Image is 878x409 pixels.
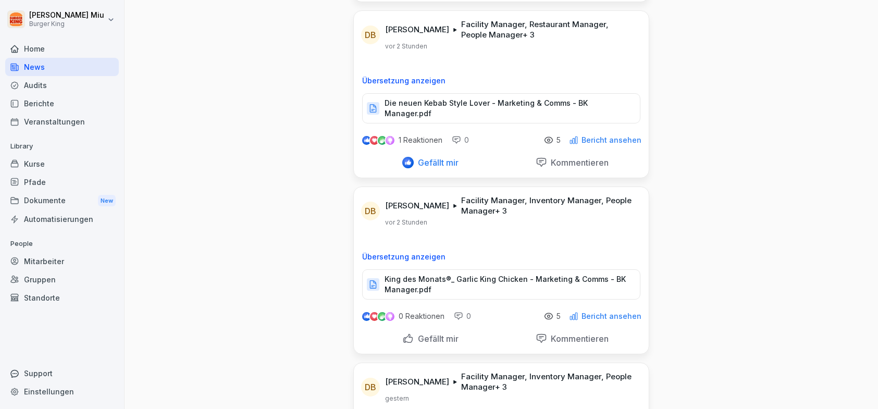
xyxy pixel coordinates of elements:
[557,136,561,144] p: 5
[29,20,104,28] p: Burger King
[385,394,409,403] p: gestern
[363,136,371,144] img: like
[5,289,119,307] a: Standorte
[363,312,371,320] img: like
[414,333,459,344] p: Gefällt mir
[461,19,636,40] p: Facility Manager, Restaurant Manager, People Manager + 3
[386,312,394,321] img: inspiring
[5,76,119,94] a: Audits
[547,333,609,344] p: Kommentieren
[5,40,119,58] a: Home
[385,218,427,227] p: vor 2 Stunden
[582,312,641,320] p: Bericht ansehen
[399,136,442,144] p: 1 Reaktionen
[378,136,387,145] img: celebrate
[5,113,119,131] a: Veranstaltungen
[399,312,444,320] p: 0 Reaktionen
[5,138,119,155] p: Library
[414,157,459,168] p: Gefällt mir
[5,94,119,113] a: Berichte
[547,157,609,168] p: Kommentieren
[461,371,636,392] p: Facility Manager, Inventory Manager, People Manager + 3
[5,155,119,173] a: Kurse
[452,135,469,145] div: 0
[361,202,380,220] div: DB
[5,236,119,252] p: People
[361,26,380,44] div: DB
[5,364,119,382] div: Support
[385,377,449,387] p: [PERSON_NAME]
[378,312,387,321] img: celebrate
[5,252,119,270] a: Mitarbeiter
[370,313,378,320] img: love
[5,173,119,191] a: Pfade
[29,11,104,20] p: [PERSON_NAME] Miu
[5,270,119,289] a: Gruppen
[5,58,119,76] a: News
[385,42,427,51] p: vor 2 Stunden
[385,201,449,211] p: [PERSON_NAME]
[385,24,449,35] p: [PERSON_NAME]
[98,195,116,207] div: New
[386,135,394,145] img: inspiring
[385,98,629,119] p: Die neuen Kebab Style Lover - Marketing & Comms - BK Manager.pdf
[5,191,119,210] a: DokumenteNew
[5,191,119,210] div: Dokumente
[582,136,641,144] p: Bericht ansehen
[370,137,378,144] img: love
[362,77,640,85] p: Übersetzung anzeigen
[454,311,471,321] div: 0
[385,274,629,295] p: King des Monats®_ Garlic King Chicken - Marketing & Comms - BK Manager.pdf
[557,312,561,320] p: 5
[361,378,380,396] div: DB
[5,382,119,401] a: Einstellungen
[461,195,636,216] p: Facility Manager, Inventory Manager, People Manager + 3
[5,210,119,228] a: Automatisierungen
[362,253,640,261] p: Übersetzung anzeigen
[362,282,640,293] a: King des Monats®_ Garlic King Chicken - Marketing & Comms - BK Manager.pdf
[362,106,640,117] a: Die neuen Kebab Style Lover - Marketing & Comms - BK Manager.pdf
